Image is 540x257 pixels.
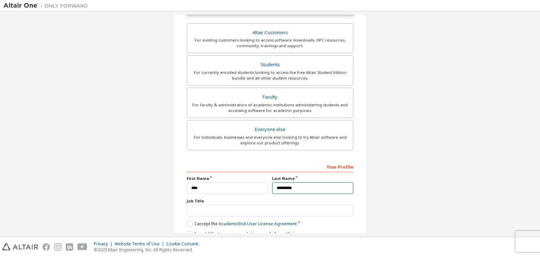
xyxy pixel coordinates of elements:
[191,102,349,113] div: For faculty & administrators of academic institutions administering students and accessing softwa...
[187,221,297,227] label: I accept the
[191,125,349,134] div: Everyone else
[2,243,38,251] img: altair_logo.svg
[166,241,202,247] div: Cookie Consent
[187,198,353,204] label: Job Title
[272,176,353,181] label: Last Name
[191,70,349,81] div: For currently enrolled students looking to access the free Altair Student Edition bundle and all ...
[191,92,349,102] div: Faculty
[191,134,349,146] div: For individuals, businesses and everyone else looking to try Altair software and explore our prod...
[77,243,88,251] img: youtube.svg
[187,231,296,237] label: I would like to receive marketing emails from Altair
[43,243,50,251] img: facebook.svg
[54,243,62,251] img: instagram.svg
[191,37,349,49] div: For existing customers looking to access software downloads, HPC resources, community, trainings ...
[4,2,91,9] img: Altair One
[191,60,349,70] div: Students
[94,241,115,247] div: Privacy
[191,28,349,38] div: Altair Customers
[187,176,268,181] label: First Name
[94,247,202,253] p: © 2025 Altair Engineering, Inc. All Rights Reserved.
[115,241,166,247] div: Website Terms of Use
[219,221,297,227] a: Academic End-User License Agreement
[187,161,353,172] div: Your Profile
[66,243,73,251] img: linkedin.svg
